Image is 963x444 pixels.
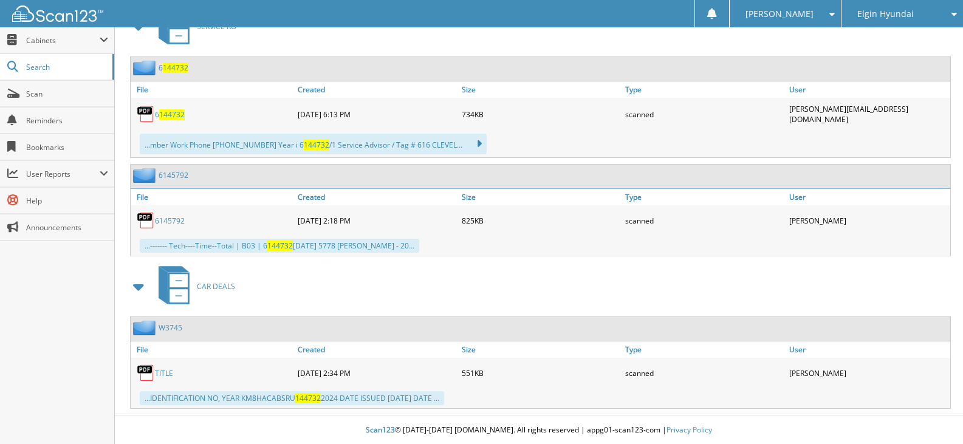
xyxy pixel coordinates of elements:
a: Size [459,81,623,98]
span: CAR DEALS [197,281,235,292]
a: Type [622,81,786,98]
span: Bookmarks [26,142,108,152]
span: Scan123 [366,425,395,435]
a: W3745 [159,323,182,333]
a: Type [622,341,786,358]
iframe: Chat Widget [902,386,963,444]
a: File [131,341,295,358]
img: folder2.png [133,60,159,75]
span: 144732 [159,109,185,120]
a: File [131,81,295,98]
a: 6145792 [159,170,188,180]
img: folder2.png [133,320,159,335]
div: 551KB [459,361,623,385]
a: User [786,341,950,358]
div: 734KB [459,101,623,128]
span: User Reports [26,169,100,179]
img: PDF.png [137,364,155,382]
div: [PERSON_NAME] [786,208,950,233]
span: Help [26,196,108,206]
a: Created [295,189,459,205]
span: 144732 [267,241,293,251]
a: User [786,189,950,205]
div: [DATE] 6:13 PM [295,101,459,128]
div: ...mber Work Phone [PHONE_NUMBER] Year i 6 /1 Service Advisor / Tag # 616 CLEVEL... [140,134,487,154]
span: Search [26,62,106,72]
img: scan123-logo-white.svg [12,5,103,22]
span: Reminders [26,115,108,126]
span: 144732 [304,140,329,150]
a: Privacy Policy [667,425,712,435]
a: Size [459,341,623,358]
a: Size [459,189,623,205]
span: Announcements [26,222,108,233]
div: [PERSON_NAME] [786,361,950,385]
img: PDF.png [137,105,155,123]
img: PDF.png [137,211,155,230]
div: ...IDENTIFICATION NO, YEAR KM8HACABSRU 2024 DATE ISSUED [DATE] DATE ... [140,391,444,405]
div: 825KB [459,208,623,233]
div: scanned [622,208,786,233]
a: Type [622,189,786,205]
span: 144732 [295,393,321,403]
span: Scan [26,89,108,99]
a: File [131,189,295,205]
span: 144732 [163,63,188,73]
span: Elgin Hyundai [857,10,914,18]
span: [PERSON_NAME] [745,10,814,18]
a: User [786,81,950,98]
a: CAR DEALS [151,262,235,310]
div: scanned [622,101,786,128]
div: scanned [622,361,786,385]
img: folder2.png [133,168,159,183]
a: 6144732 [155,109,185,120]
a: TITLE [155,368,173,378]
a: Created [295,341,459,358]
div: ...------- Tech----Time--Total | B03 | 6 [DATE] 5778 [PERSON_NAME] - 20... [140,239,419,253]
div: [PERSON_NAME] [EMAIL_ADDRESS][DOMAIN_NAME] [786,101,950,128]
a: 6145792 [155,216,185,226]
div: [DATE] 2:18 PM [295,208,459,233]
a: 6144732 [159,63,188,73]
div: [DATE] 2:34 PM [295,361,459,385]
span: Cabinets [26,35,100,46]
a: Created [295,81,459,98]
